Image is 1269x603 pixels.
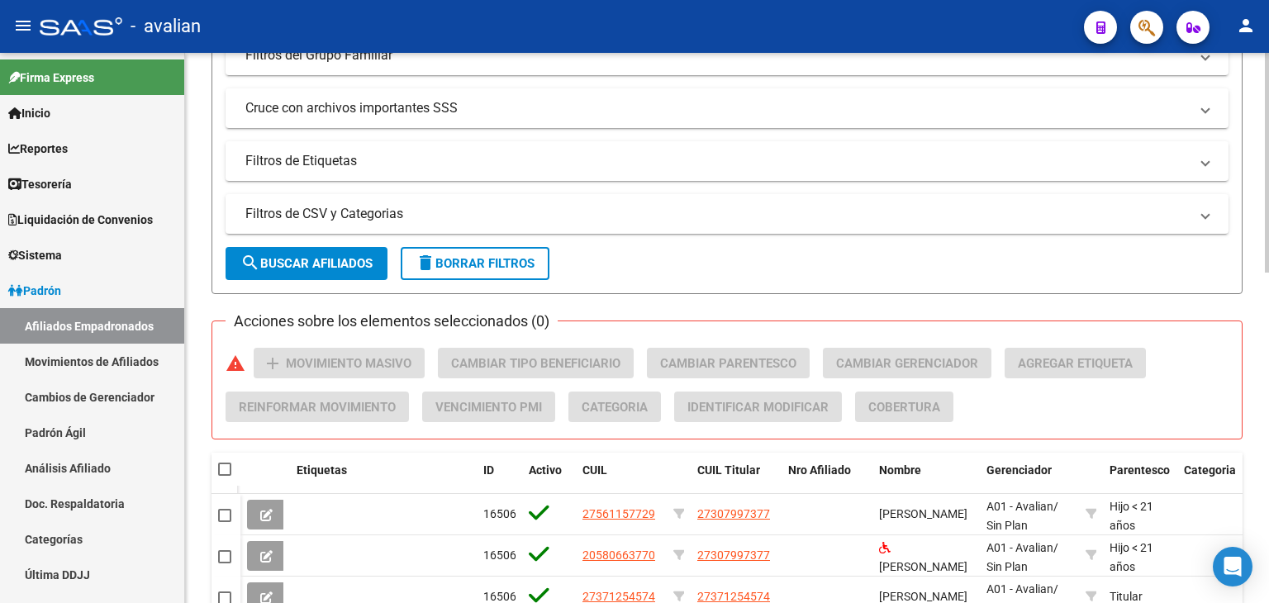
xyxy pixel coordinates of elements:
datatable-header-cell: CUIL Titular [691,453,782,507]
span: A01 - Avalian [986,500,1053,513]
span: Reportes [8,140,68,158]
span: Cambiar Parentesco [660,356,796,371]
span: 165069 [483,507,523,520]
span: Sistema [8,246,62,264]
mat-expansion-panel-header: Filtros de Etiquetas [226,141,1229,181]
span: CUIL [582,463,607,477]
span: Padrón [8,282,61,300]
button: Movimiento Masivo [254,348,425,378]
button: Reinformar Movimiento [226,392,409,422]
span: 27371254574 [582,590,655,603]
span: Parentesco [1110,463,1170,477]
mat-icon: warning [226,354,245,373]
button: Identificar Modificar [674,392,842,422]
span: Movimiento Masivo [286,356,411,371]
mat-expansion-panel-header: Filtros del Grupo Familiar [226,36,1229,75]
datatable-header-cell: ID [477,453,522,507]
mat-icon: person [1236,16,1256,36]
span: 165066 [483,590,523,603]
span: Tesorería [8,175,72,193]
span: Vencimiento PMI [435,400,542,415]
span: Etiquetas [297,463,347,477]
mat-panel-title: Filtros del Grupo Familiar [245,46,1189,64]
datatable-header-cell: Activo [522,453,576,507]
span: Hijo < 21 años [1110,541,1153,573]
span: Buscar Afiliados [240,256,373,271]
button: Categoria [568,392,661,422]
span: Categoria [1184,463,1236,477]
datatable-header-cell: Categoria [1177,453,1243,507]
datatable-header-cell: Etiquetas [290,453,477,507]
mat-icon: search [240,253,260,273]
span: A01 - Avalian [986,541,1053,554]
span: [PERSON_NAME] [879,560,967,573]
button: Cambiar Tipo Beneficiario [438,348,634,378]
span: Gerenciador [986,463,1052,477]
span: Borrar Filtros [416,256,535,271]
span: Cobertura [868,400,940,415]
span: Inicio [8,104,50,122]
span: 27371254574 [697,590,770,603]
mat-icon: add [263,354,283,373]
span: Categoria [582,400,648,415]
span: Agregar Etiqueta [1018,356,1133,371]
mat-panel-title: Cruce con archivos importantes SSS [245,99,1189,117]
span: 27307997377 [697,548,770,562]
span: [PERSON_NAME] [879,590,967,603]
button: Cambiar Gerenciador [823,348,991,378]
span: Liquidación de Convenios [8,211,153,229]
span: CUIL Titular [697,463,760,477]
mat-icon: delete [416,253,435,273]
datatable-header-cell: Gerenciador [980,453,1079,507]
mat-expansion-panel-header: Filtros de CSV y Categorias [226,194,1229,234]
span: Nombre [879,463,921,477]
span: Identificar Modificar [687,400,829,415]
span: A01 - Avalian [986,582,1053,596]
button: Cambiar Parentesco [647,348,810,378]
span: Reinformar Movimiento [239,400,396,415]
mat-icon: menu [13,16,33,36]
button: Cobertura [855,392,953,422]
datatable-header-cell: Nombre [872,453,980,507]
mat-panel-title: Filtros de CSV y Categorias [245,205,1189,223]
button: Agregar Etiqueta [1005,348,1146,378]
span: Titular [1110,590,1143,603]
button: Borrar Filtros [401,247,549,280]
span: [PERSON_NAME] [879,507,967,520]
div: Open Intercom Messenger [1213,547,1252,586]
datatable-header-cell: Parentesco [1103,453,1177,507]
span: - avalian [131,8,201,45]
span: 20580663770 [582,548,655,562]
span: 27307997377 [697,507,770,520]
span: Hijo < 21 años [1110,500,1153,532]
span: 27561157729 [582,507,655,520]
h3: Acciones sobre los elementos seleccionados (0) [226,310,558,333]
button: Buscar Afiliados [226,247,387,280]
span: Nro Afiliado [788,463,851,477]
mat-panel-title: Filtros de Etiquetas [245,152,1189,170]
mat-expansion-panel-header: Cruce con archivos importantes SSS [226,88,1229,128]
span: Activo [529,463,562,477]
span: Cambiar Tipo Beneficiario [451,356,620,371]
datatable-header-cell: CUIL [576,453,667,507]
span: Cambiar Gerenciador [836,356,978,371]
span: Firma Express [8,69,94,87]
button: Vencimiento PMI [422,392,555,422]
span: ID [483,463,494,477]
datatable-header-cell: Nro Afiliado [782,453,872,507]
span: 165068 [483,548,523,562]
